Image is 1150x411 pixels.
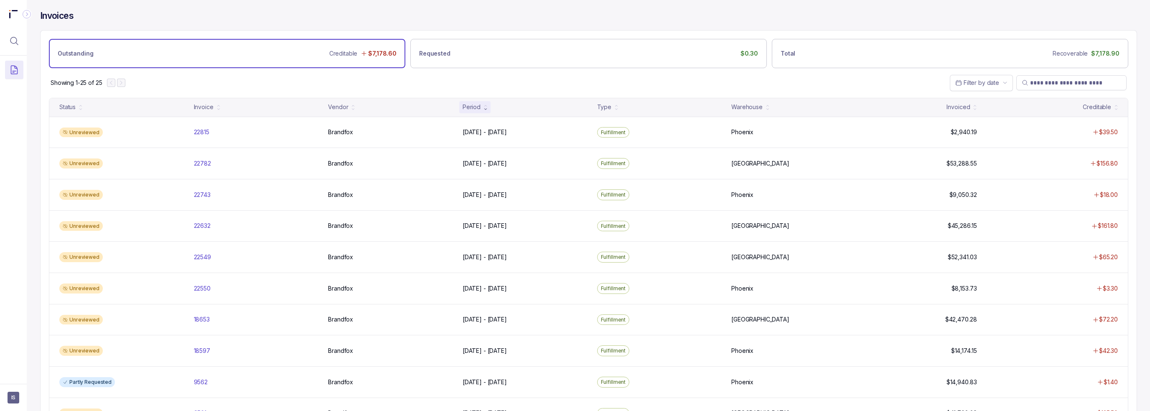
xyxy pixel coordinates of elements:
[946,103,970,111] div: Invoiced
[328,284,353,293] p: Brandfox
[40,10,74,22] h4: Invoices
[740,49,758,58] p: $0.30
[731,159,789,168] p: [GEOGRAPHIC_DATA]
[328,347,353,355] p: Brandfox
[1098,222,1118,230] p: $161.80
[731,191,753,199] p: Phoenix
[731,222,789,230] p: [GEOGRAPHIC_DATA]
[1053,49,1088,58] p: Recoverable
[781,49,795,58] p: Total
[328,378,353,386] p: Brandfox
[329,49,358,58] p: Creditable
[5,61,23,79] button: Menu Icon Button DocumentTextIcon
[1083,103,1111,111] div: Creditable
[949,191,977,199] p: $9,050.32
[463,378,507,386] p: [DATE] - [DATE]
[368,49,397,58] p: $7,178.60
[194,347,210,355] p: 18597
[951,128,977,136] p: $2,940.19
[1099,253,1118,261] p: $65.20
[946,378,977,386] p: $14,940.83
[194,159,211,168] p: 22782
[328,191,353,199] p: Brandfox
[59,283,103,294] div: Unreviewed
[601,378,626,386] p: Fulfillment
[328,222,353,230] p: Brandfox
[731,378,753,386] p: Phoenix
[59,158,103,168] div: Unreviewed
[948,253,977,261] p: $52,341.03
[1099,315,1118,324] p: $72.20
[1100,191,1118,199] p: $18.00
[194,103,214,111] div: Invoice
[463,128,507,136] p: [DATE] - [DATE]
[59,252,103,262] div: Unreviewed
[1091,49,1119,58] p: $7,178.90
[601,159,626,168] p: Fulfillment
[194,253,211,261] p: 22549
[328,103,348,111] div: Vendor
[59,190,103,200] div: Unreviewed
[731,347,753,355] p: Phoenix
[601,222,626,230] p: Fulfillment
[964,79,999,86] span: Filter by date
[58,49,93,58] p: Outstanding
[731,315,789,324] p: [GEOGRAPHIC_DATA]
[463,159,507,168] p: [DATE] - [DATE]
[731,103,763,111] div: Warehouse
[952,284,977,293] p: $8,153.73
[194,378,208,386] p: 9562
[601,191,626,199] p: Fulfillment
[419,49,450,58] p: Requested
[463,253,507,261] p: [DATE] - [DATE]
[597,103,611,111] div: Type
[51,79,102,87] div: Remaining page entries
[1099,347,1118,355] p: $42.30
[59,315,103,325] div: Unreviewed
[59,346,103,356] div: Unreviewed
[601,347,626,355] p: Fulfillment
[463,191,507,199] p: [DATE] - [DATE]
[51,79,102,87] p: Showing 1-25 of 25
[1097,159,1118,168] p: $156.80
[1099,128,1118,136] p: $39.50
[328,315,353,324] p: Brandfox
[5,32,23,50] button: Menu Icon Button MagnifyingGlassIcon
[601,284,626,293] p: Fulfillment
[463,284,507,293] p: [DATE] - [DATE]
[328,253,353,261] p: Brandfox
[59,221,103,231] div: Unreviewed
[463,103,481,111] div: Period
[948,222,977,230] p: $45,286.15
[601,128,626,137] p: Fulfillment
[731,253,789,261] p: [GEOGRAPHIC_DATA]
[463,347,507,355] p: [DATE] - [DATE]
[194,191,211,199] p: 22743
[955,79,999,87] search: Date Range Picker
[194,128,209,136] p: 22815
[194,222,211,230] p: 22632
[328,159,353,168] p: Brandfox
[59,377,115,387] div: Partly Requested
[945,315,977,324] p: $42,470.28
[951,347,977,355] p: $14,174.15
[59,103,76,111] div: Status
[194,284,211,293] p: 22550
[1103,284,1118,293] p: $3.30
[601,316,626,324] p: Fulfillment
[463,315,507,324] p: [DATE] - [DATE]
[946,159,977,168] p: $53,288.55
[194,315,210,324] p: 18653
[328,128,353,136] p: Brandfox
[8,392,19,403] button: User initials
[463,222,507,230] p: [DATE] - [DATE]
[731,128,753,136] p: Phoenix
[22,9,32,19] div: Collapse Icon
[1104,378,1118,386] p: $1.40
[950,75,1013,91] button: Date Range Picker
[59,128,103,138] div: Unreviewed
[601,253,626,261] p: Fulfillment
[731,284,753,293] p: Phoenix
